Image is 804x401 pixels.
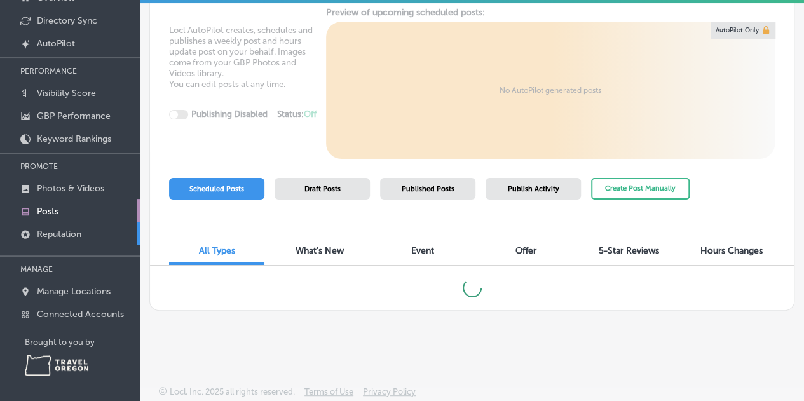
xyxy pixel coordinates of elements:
[37,88,96,99] p: Visibility Score
[37,286,111,297] p: Manage Locations
[411,245,434,256] span: Event
[37,309,124,320] p: Connected Accounts
[599,245,659,256] span: 5-Star Reviews
[25,337,140,347] p: Brought to you by
[37,15,97,26] p: Directory Sync
[402,185,454,193] span: Published Posts
[591,178,690,200] button: Create Post Manually
[515,245,536,256] span: Offer
[304,185,341,193] span: Draft Posts
[189,185,244,193] span: Scheduled Posts
[37,111,111,121] p: GBP Performance
[296,245,344,256] span: What's New
[37,206,58,217] p: Posts
[508,185,559,193] span: Publish Activity
[37,38,75,49] p: AutoPilot
[700,245,763,256] span: Hours Changes
[37,183,104,194] p: Photos & Videos
[37,229,81,240] p: Reputation
[37,133,111,144] p: Keyword Rankings
[199,245,235,256] span: All Types
[170,387,295,397] p: Locl, Inc. 2025 all rights reserved.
